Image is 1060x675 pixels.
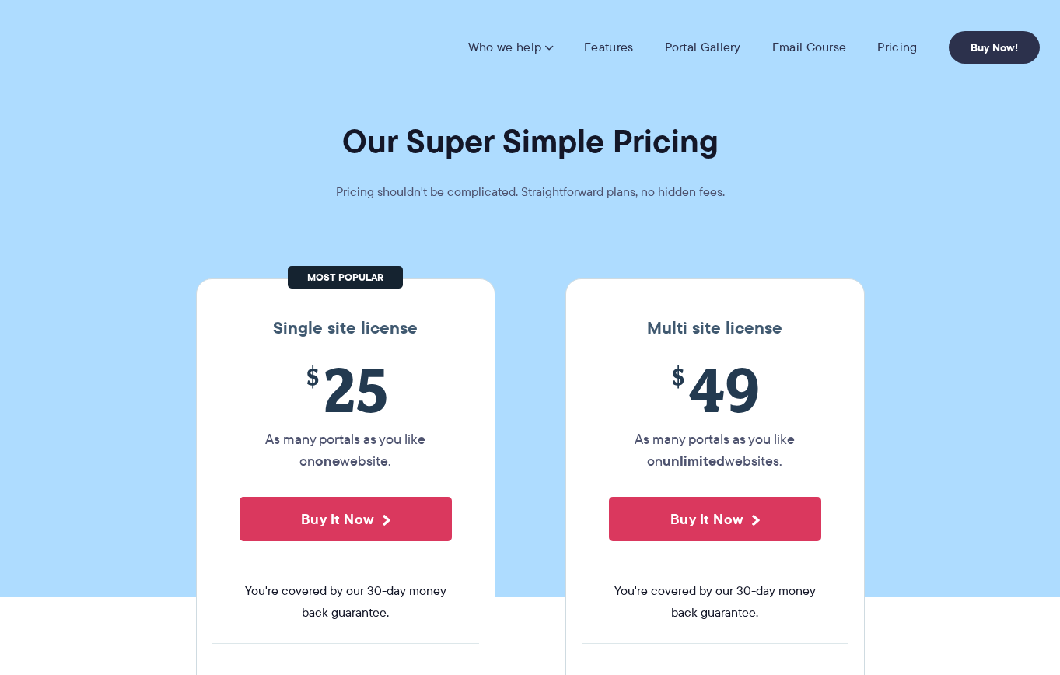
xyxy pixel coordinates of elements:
p: As many portals as you like on websites. [609,428,821,472]
span: 25 [240,354,452,425]
a: Pricing [877,40,917,55]
span: 49 [609,354,821,425]
p: Pricing shouldn't be complicated. Straightforward plans, no hidden fees. [297,181,764,203]
a: Who we help [468,40,553,55]
a: Portal Gallery [665,40,741,55]
button: Buy It Now [609,497,821,541]
a: Buy Now! [949,31,1040,64]
p: As many portals as you like on website. [240,428,452,472]
a: Features [584,40,633,55]
a: Email Course [772,40,847,55]
strong: one [315,450,340,471]
span: You're covered by our 30-day money back guarantee. [240,580,452,624]
button: Buy It Now [240,497,452,541]
h3: Single site license [212,318,479,338]
strong: unlimited [663,450,725,471]
h3: Multi site license [582,318,848,338]
span: You're covered by our 30-day money back guarantee. [609,580,821,624]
